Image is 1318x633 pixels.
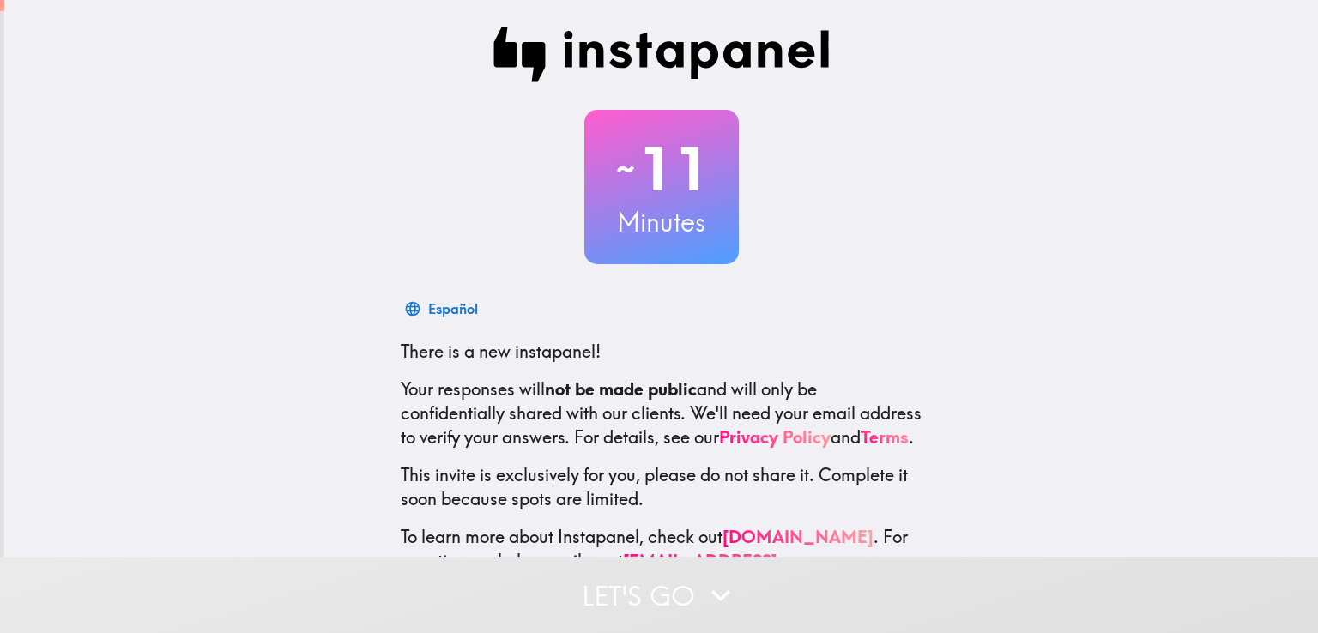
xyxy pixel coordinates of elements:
[401,463,922,511] p: This invite is exclusively for you, please do not share it. Complete it soon because spots are li...
[401,292,485,326] button: Español
[545,378,697,400] b: not be made public
[401,525,922,597] p: To learn more about Instapanel, check out . For questions or help, email us at .
[584,134,739,204] h2: 11
[401,341,601,362] span: There is a new instapanel!
[719,426,831,448] a: Privacy Policy
[861,426,909,448] a: Terms
[584,204,739,240] h3: Minutes
[493,27,830,82] img: Instapanel
[722,526,874,547] a: [DOMAIN_NAME]
[428,297,478,321] div: Español
[401,377,922,449] p: Your responses will and will only be confidentially shared with our clients. We'll need your emai...
[614,143,638,195] span: ~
